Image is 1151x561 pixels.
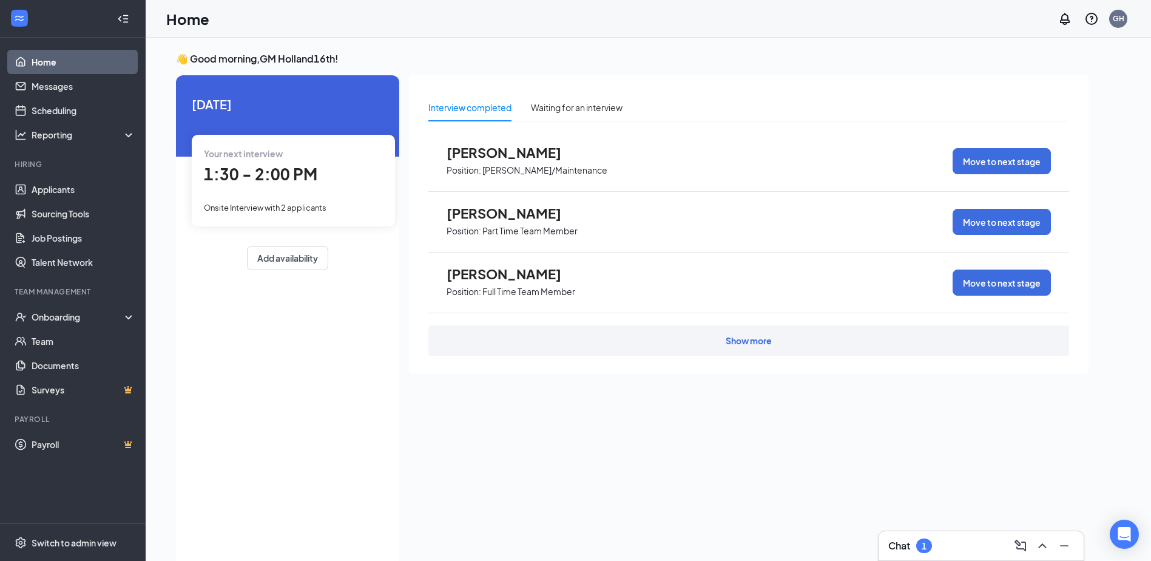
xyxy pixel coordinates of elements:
[1113,13,1124,24] div: GH
[953,148,1051,174] button: Move to next stage
[482,286,575,297] p: Full Time Team Member
[447,286,481,297] p: Position:
[953,209,1051,235] button: Move to next stage
[953,270,1051,296] button: Move to next stage
[15,414,133,424] div: Payroll
[13,12,25,24] svg: WorkstreamLogo
[922,541,927,551] div: 1
[204,148,283,159] span: Your next interview
[32,250,135,274] a: Talent Network
[531,101,623,114] div: Waiting for an interview
[15,129,27,141] svg: Analysis
[1033,536,1052,556] button: ChevronUp
[726,335,772,347] div: Show more
[32,353,135,378] a: Documents
[1055,536,1074,556] button: Minimize
[1084,12,1099,26] svg: QuestionInfo
[1057,539,1072,553] svg: Minimize
[1058,12,1072,26] svg: Notifications
[447,225,481,237] p: Position:
[32,311,125,323] div: Onboarding
[15,537,27,549] svg: Settings
[32,202,135,226] a: Sourcing Tools
[32,129,136,141] div: Reporting
[32,177,135,202] a: Applicants
[247,246,328,270] button: Add availability
[32,74,135,98] a: Messages
[32,378,135,402] a: SurveysCrown
[447,144,580,160] span: [PERSON_NAME]
[482,165,607,176] p: [PERSON_NAME]/Maintenance
[15,311,27,323] svg: UserCheck
[482,225,578,237] p: Part Time Team Member
[888,539,910,552] h3: Chat
[32,98,135,123] a: Scheduling
[176,52,1089,66] h3: 👋 Good morning, GM Holland16th !
[447,266,580,282] span: [PERSON_NAME]
[32,226,135,250] a: Job Postings
[15,159,133,169] div: Hiring
[204,164,317,184] span: 1:30 - 2:00 PM
[117,13,129,25] svg: Collapse
[1011,536,1030,556] button: ComposeMessage
[32,432,135,457] a: PayrollCrown
[15,287,133,297] div: Team Management
[192,95,383,114] span: [DATE]
[447,205,580,221] span: [PERSON_NAME]
[32,537,116,549] div: Switch to admin view
[32,50,135,74] a: Home
[32,329,135,353] a: Team
[1013,539,1028,553] svg: ComposeMessage
[1110,520,1139,549] div: Open Intercom Messenger
[428,101,511,114] div: Interview completed
[1035,539,1050,553] svg: ChevronUp
[166,8,209,29] h1: Home
[447,165,481,176] p: Position:
[204,203,326,212] span: Onsite Interview with 2 applicants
